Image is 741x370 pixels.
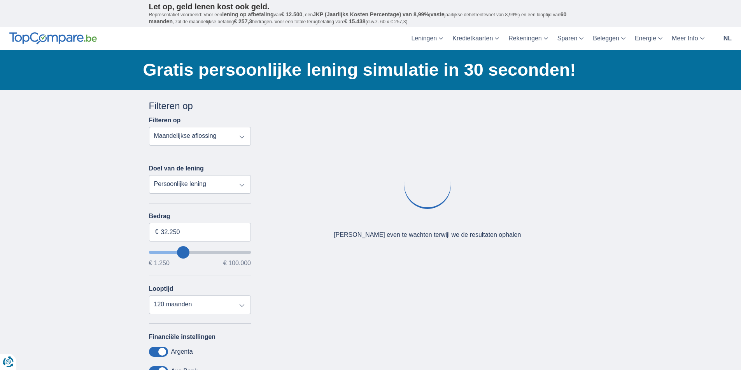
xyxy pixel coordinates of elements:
[149,117,181,124] label: Filteren op
[149,11,592,25] p: Representatief voorbeeld: Voor een van , een ( jaarlijkse debetrentevoet van 8,99%) en een loopti...
[149,213,251,220] label: Bedrag
[313,11,429,17] span: JKP (Jaarlijks Kosten Percentage) van 8,99%
[448,27,504,50] a: Kredietkaarten
[334,231,521,240] div: [PERSON_NAME] even te wachten terwijl we de resultaten ophalen
[553,27,589,50] a: Sparen
[155,228,159,236] span: €
[171,348,193,355] label: Argenta
[667,27,709,50] a: Meer Info
[149,285,173,292] label: Looptijd
[431,11,445,17] span: vaste
[406,27,448,50] a: Leningen
[149,2,592,11] p: Let op, geld lenen kost ook geld.
[149,334,216,340] label: Financiële instellingen
[223,260,251,266] span: € 100.000
[222,11,273,17] span: lening op afbetaling
[234,18,252,24] span: € 257,3
[149,260,170,266] span: € 1.250
[588,27,630,50] a: Beleggen
[149,251,251,254] input: wantToBorrow
[719,27,736,50] a: nl
[281,11,303,17] span: € 12.500
[344,18,366,24] span: € 15.438
[149,165,204,172] label: Doel van de lening
[9,32,97,45] img: TopCompare
[504,27,552,50] a: Rekeningen
[149,11,567,24] span: 60 maanden
[143,58,592,82] h1: Gratis persoonlijke lening simulatie in 30 seconden!
[630,27,667,50] a: Energie
[149,99,251,113] div: Filteren op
